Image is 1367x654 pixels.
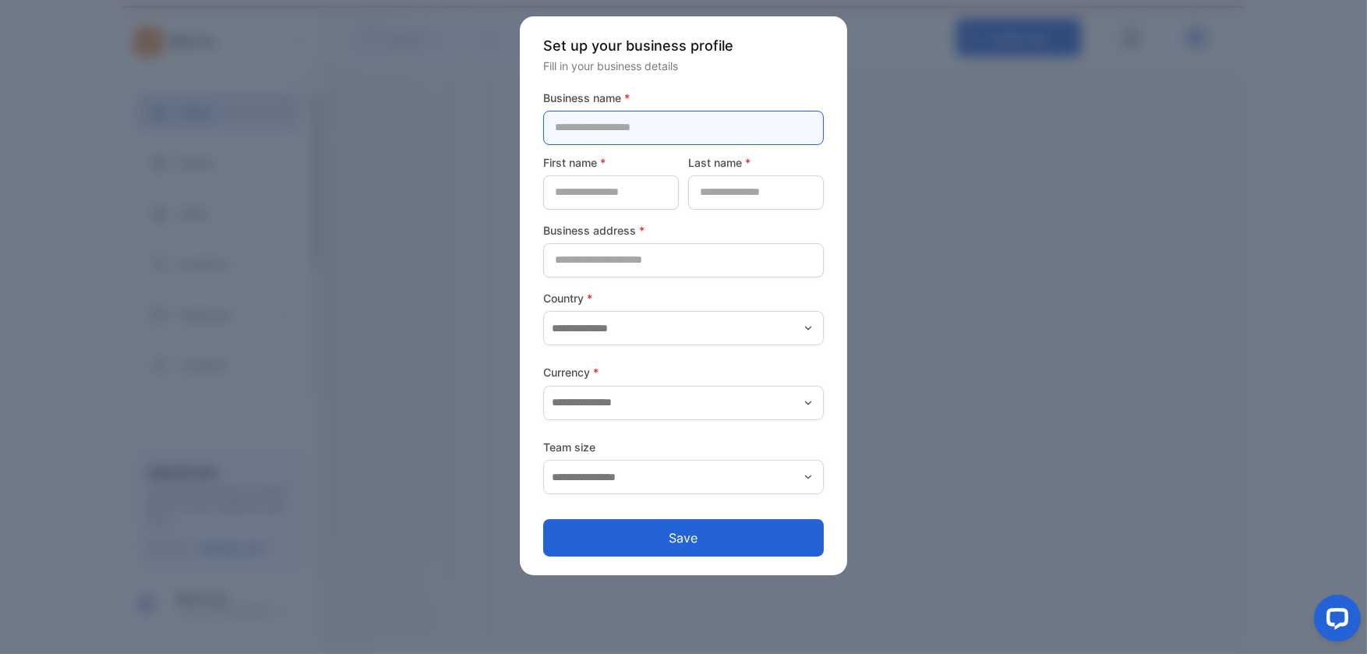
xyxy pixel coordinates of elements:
label: Team size [543,439,824,455]
label: First name [543,154,679,171]
label: Last name [688,154,824,171]
p: Set up your business profile [543,35,824,56]
label: Country [543,290,824,306]
p: Fill in your business details [543,58,824,74]
label: Business address [543,222,824,239]
label: Business name [543,90,824,106]
iframe: LiveChat chat widget [1302,589,1367,654]
button: Save [543,519,824,557]
label: Currency [543,364,824,380]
